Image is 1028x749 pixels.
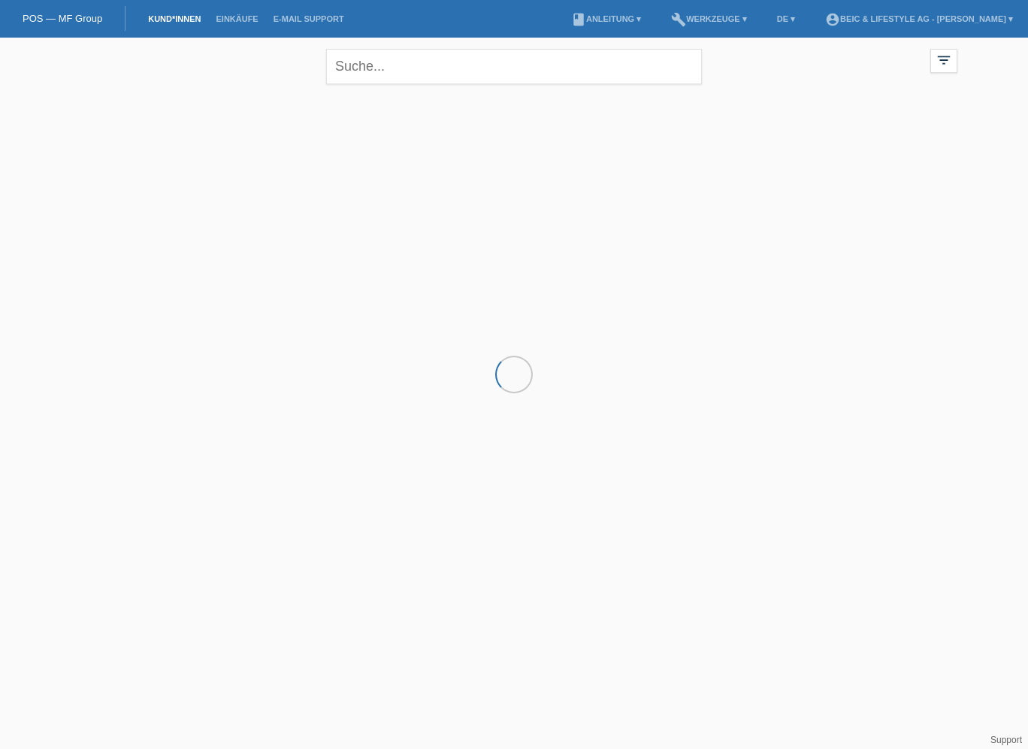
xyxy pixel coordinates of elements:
[326,49,702,84] input: Suche...
[141,14,208,23] a: Kund*innen
[769,14,803,23] a: DE ▾
[936,52,952,68] i: filter_list
[664,14,754,23] a: buildWerkzeuge ▾
[825,12,840,27] i: account_circle
[818,14,1020,23] a: account_circlebeic & LIFESTYLE AG - [PERSON_NAME] ▾
[990,735,1022,745] a: Support
[266,14,352,23] a: E-Mail Support
[571,12,586,27] i: book
[671,12,686,27] i: build
[564,14,649,23] a: bookAnleitung ▾
[23,13,102,24] a: POS — MF Group
[208,14,265,23] a: Einkäufe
